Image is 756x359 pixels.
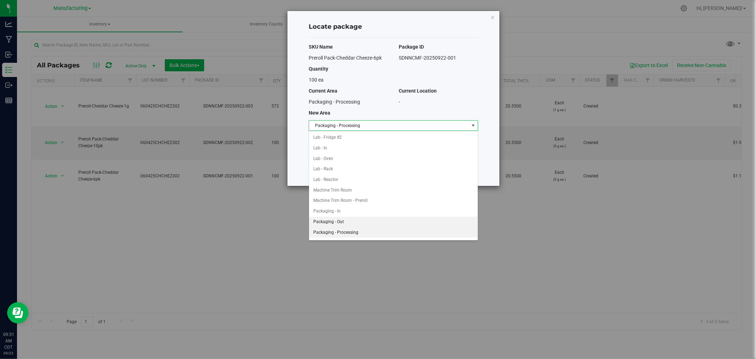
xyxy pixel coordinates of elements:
[309,143,478,154] li: Lab - In
[309,99,360,105] span: Packaging - Processing
[309,110,330,116] span: New Area
[309,132,478,143] li: Lab - Fridge #2
[399,99,400,105] span: -
[7,302,28,324] iframe: Resource center
[309,154,478,164] li: Lab - Oven
[309,164,478,175] li: Lab - Rack
[309,217,478,227] li: Packaging - Out
[469,121,478,131] span: select
[399,44,424,50] span: Package ID
[309,121,469,131] span: Packaging - Processing
[309,206,478,217] li: Packaging - In
[309,195,478,206] li: Machine Trim Room - Preroll
[309,175,478,185] li: Lab - Reactor
[309,66,328,72] span: Quantity
[309,88,337,94] span: Current Area
[399,88,437,94] span: Current Location
[309,55,382,61] span: Preroll Pack-Cheddar Cheeze-6pk
[399,55,456,61] span: SDNNCMF-20250922-001
[309,44,333,50] span: SKU Name
[309,22,478,32] h4: Locate package
[309,238,478,248] li: Pre-roll - In
[309,185,478,196] li: Machine Trim Room
[309,77,324,83] span: 100 ea
[309,227,478,238] li: Packaging - Processing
